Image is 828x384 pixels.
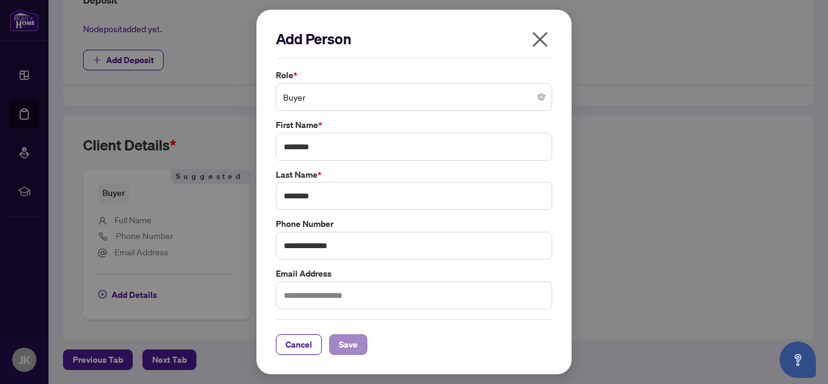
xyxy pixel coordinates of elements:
[329,334,367,355] button: Save
[276,118,552,132] label: First Name
[285,335,312,354] span: Cancel
[276,168,552,181] label: Last Name
[283,86,545,109] span: Buyer
[276,267,552,280] label: Email Address
[276,69,552,82] label: Role
[780,342,816,378] button: Open asap
[538,93,545,101] span: close-circle
[339,335,358,354] span: Save
[276,29,552,49] h2: Add Person
[530,30,550,49] span: close
[276,217,552,231] label: Phone Number
[276,334,322,355] button: Cancel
